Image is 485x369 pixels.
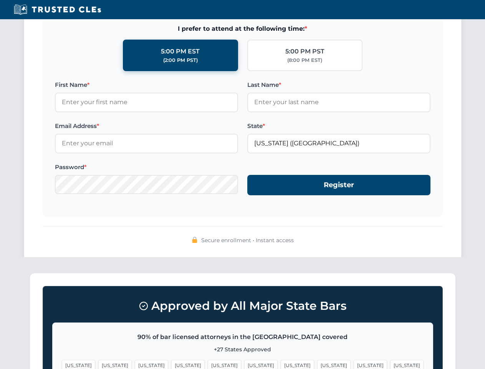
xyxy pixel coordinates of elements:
[163,57,198,64] div: (2:00 PM PST)
[55,121,238,131] label: Email Address
[247,93,430,112] input: Enter your last name
[247,175,430,195] button: Register
[55,163,238,172] label: Password
[192,237,198,243] img: 🔒
[52,296,433,316] h3: Approved by All Major State Bars
[62,345,424,354] p: +27 States Approved
[247,80,430,90] label: Last Name
[62,332,424,342] p: 90% of bar licensed attorneys in the [GEOGRAPHIC_DATA] covered
[285,47,324,57] div: 5:00 PM PST
[55,24,430,34] span: I prefer to attend at the following time:
[201,236,294,244] span: Secure enrollment • Instant access
[55,134,238,153] input: Enter your email
[55,80,238,90] label: First Name
[12,4,103,15] img: Trusted CLEs
[55,93,238,112] input: Enter your first name
[287,57,322,64] div: (8:00 PM EST)
[247,134,430,153] input: Florida (FL)
[247,121,430,131] label: State
[161,47,200,57] div: 5:00 PM EST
